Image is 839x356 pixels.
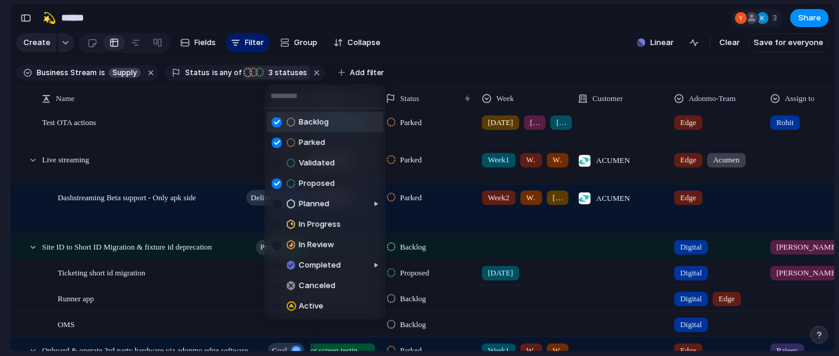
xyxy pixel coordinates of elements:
[299,157,335,169] span: Validated
[299,177,335,189] span: Proposed
[299,280,335,292] span: Canceled
[299,218,341,230] span: In Progress
[299,259,341,271] span: Completed
[299,239,334,251] span: In Review
[299,300,323,312] span: Active
[299,137,325,149] span: Parked
[299,198,329,210] span: Planned
[299,116,329,128] span: Backlog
